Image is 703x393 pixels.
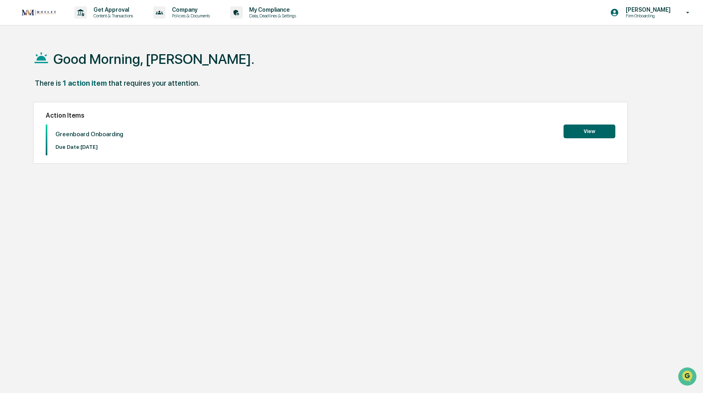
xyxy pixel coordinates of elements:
[243,13,300,19] p: Data, Deadlines & Settings
[28,70,102,76] div: We're available if you need us!
[59,102,65,109] div: 🗄️
[138,64,147,74] button: Start new chat
[165,13,214,19] p: Policies & Documents
[55,98,104,113] a: 🗄️Attestations
[46,112,615,119] h2: Action Items
[8,118,15,124] div: 🔎
[8,17,147,30] p: How can we help?
[80,137,98,143] span: Pylon
[8,102,15,109] div: 🖐️
[5,114,54,128] a: 🔎Data Lookup
[563,125,615,138] button: View
[243,6,300,13] p: My Compliance
[165,6,214,13] p: Company
[35,79,61,87] div: There is
[563,127,615,135] a: View
[55,144,123,150] p: Due Date: [DATE]
[55,131,123,138] p: Greenboard Onboarding
[67,101,100,110] span: Attestations
[16,101,52,110] span: Preclearance
[16,117,51,125] span: Data Lookup
[87,13,137,19] p: Content & Transactions
[28,61,133,70] div: Start new chat
[619,13,674,19] p: Firm Onboarding
[87,6,137,13] p: Get Approval
[63,79,107,87] div: 1 action item
[619,6,674,13] p: [PERSON_NAME]
[57,136,98,143] a: Powered byPylon
[19,7,58,18] img: logo
[108,79,200,87] div: that requires your attention.
[8,61,23,76] img: 1746055101610-c473b297-6a78-478c-a979-82029cc54cd1
[5,98,55,113] a: 🖐️Preclearance
[53,51,254,67] h1: Good Morning, [PERSON_NAME].
[677,366,699,388] iframe: Open customer support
